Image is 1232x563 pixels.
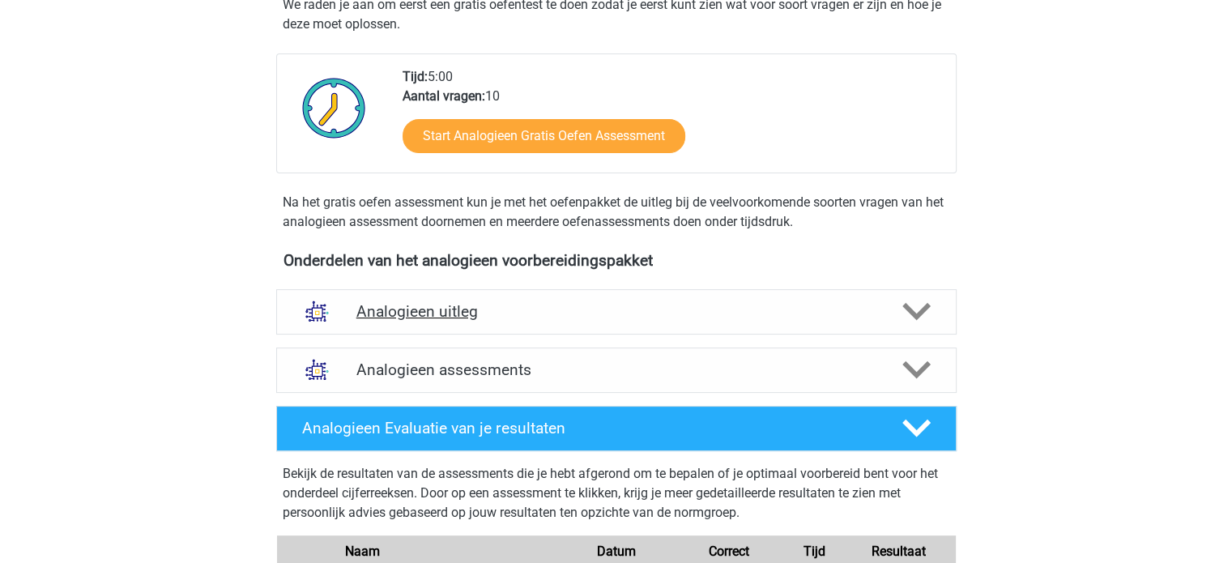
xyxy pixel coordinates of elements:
a: Analogieen Evaluatie van je resultaten [270,406,963,451]
img: analogieen assessments [296,349,338,390]
h4: Onderdelen van het analogieen voorbereidingspakket [283,251,949,270]
h4: Analogieen assessments [356,360,876,379]
div: Naam [333,542,559,561]
div: Na het gratis oefen assessment kun je met het oefenpakket de uitleg bij de veelvoorkomende soorte... [276,193,957,232]
div: 5:00 10 [390,67,955,173]
div: Correct [672,542,786,561]
a: uitleg Analogieen uitleg [270,289,963,335]
img: analogieen uitleg [296,291,338,332]
a: Start Analogieen Gratis Oefen Assessment [403,119,685,153]
img: Klok [293,67,375,148]
p: Bekijk de resultaten van de assessments die je hebt afgerond om te bepalen of je optimaal voorber... [283,464,950,522]
h4: Analogieen Evaluatie van je resultaten [302,419,876,437]
div: Resultaat [842,542,956,561]
b: Tijd: [403,69,428,84]
div: Datum [560,542,673,561]
a: assessments Analogieen assessments [270,348,963,393]
div: Tijd [786,542,842,561]
h4: Analogieen uitleg [356,302,876,321]
b: Aantal vragen: [403,88,485,104]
